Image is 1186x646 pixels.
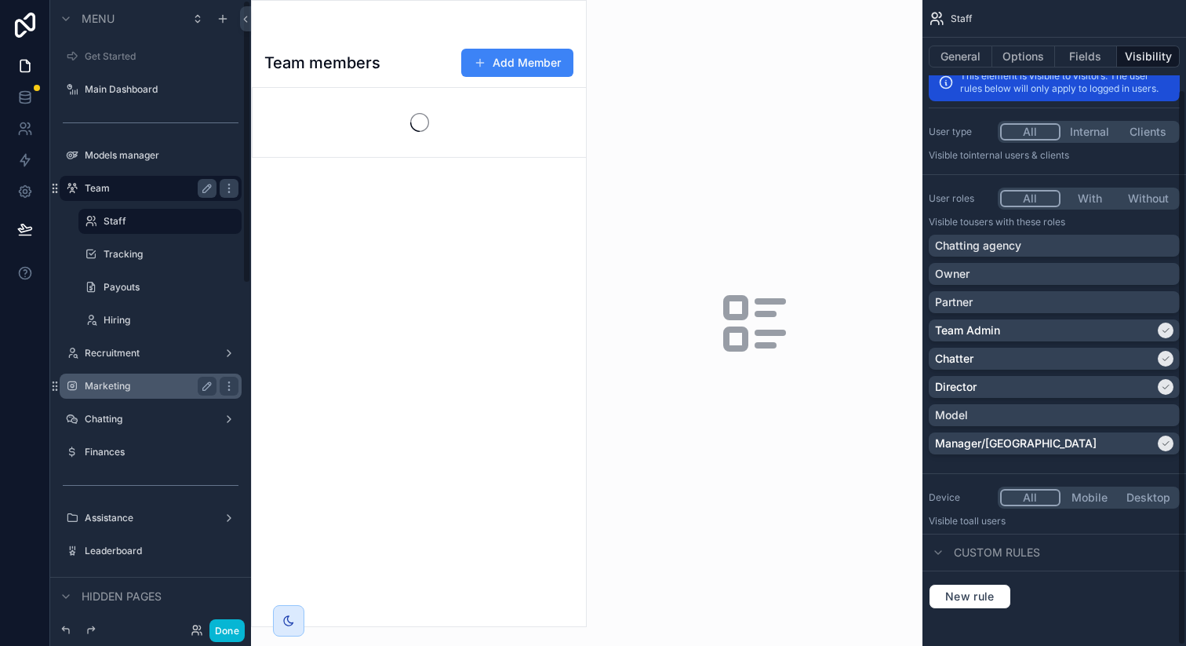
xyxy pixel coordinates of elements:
p: This element is visibile to visitors. The user rules below will only apply to logged in users. [960,70,1170,95]
label: Team [85,182,210,195]
p: Team Admin [935,323,1000,338]
button: Options [992,46,1055,68]
span: all users [969,515,1006,527]
label: Staff [104,215,232,228]
label: Get Started [85,50,238,63]
button: General [929,46,992,68]
span: Hidden pages [82,589,162,604]
label: Recruitment [85,347,216,359]
span: Users with these roles [969,216,1065,228]
span: New rule [939,589,1001,604]
label: Payouts [104,281,238,294]
p: Visible to [929,216,1180,228]
label: Finances [85,446,238,458]
span: Staff [951,13,972,25]
p: Chatter [935,351,973,367]
button: Clients [1119,123,1177,141]
button: Desktop [1119,489,1177,506]
label: Device [929,491,991,504]
button: All [1000,190,1060,207]
span: Custom rules [954,545,1040,560]
label: User roles [929,192,991,205]
span: Menu [82,11,115,27]
p: Chatting agency [935,238,1021,254]
label: Marketing [85,380,210,392]
button: Fields [1055,46,1118,68]
p: Visible to [929,515,1180,527]
label: Tracking [104,248,238,261]
p: Visible to [929,149,1180,162]
button: Visibility [1117,46,1180,68]
label: User type [929,126,991,138]
button: Done [209,619,245,642]
button: Without [1119,190,1177,207]
label: Models manager [85,149,238,162]
button: New rule [929,584,1011,609]
button: With [1060,190,1119,207]
p: Director [935,379,977,395]
p: Model [935,407,968,423]
label: Leaderboard [85,545,238,557]
p: Partner [935,294,973,310]
span: Internal users & clients [969,149,1069,161]
button: All [1000,123,1060,141]
button: All [1000,489,1060,506]
label: Chatting [85,413,216,425]
button: Mobile [1060,489,1119,506]
p: Owner [935,266,970,282]
label: Main Dashboard [85,83,238,96]
label: Assistance [85,512,216,524]
label: Hiring [104,314,238,327]
p: Manager/[GEOGRAPHIC_DATA] [935,436,1097,451]
button: Internal [1060,123,1119,141]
